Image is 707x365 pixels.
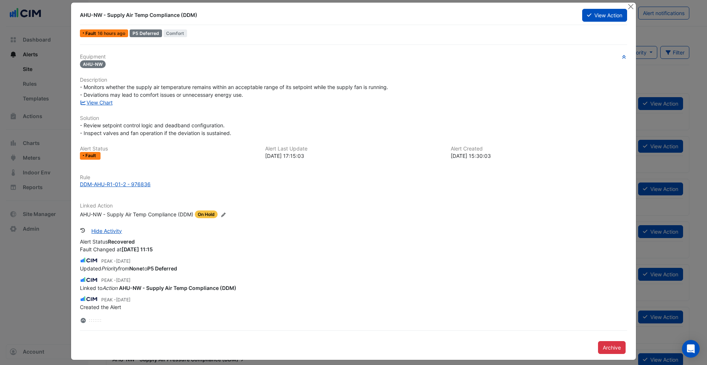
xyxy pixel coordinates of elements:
div: P5 Deferred [130,29,162,37]
a: View Chart [80,99,113,106]
span: Fault [85,153,98,158]
span: Comfort [163,29,187,37]
span: Mon 25-Aug-2025 17:15 AEST [98,31,125,36]
span: 2025-08-01 17:19:13 [116,277,130,283]
strong: 2025-08-05 11:15:03 [122,246,153,252]
button: View Action [582,9,627,22]
span: 2025-08-01 17:19:13 [116,297,130,302]
span: Alert Status [80,238,135,245]
a: DDM-AHU-R1-01-2 - 976836 [80,180,627,188]
h6: Alert Created [451,146,627,152]
button: Close [627,3,634,10]
strong: None [129,265,143,272]
strong: P5 Deferred [147,265,177,272]
img: CIM [80,276,98,284]
h6: Solution [80,115,627,121]
div: DDM-AHU-R1-01-2 - 976836 [80,180,151,188]
span: - Monitors whether the supply air temperature remains within an acceptable range of its setpoint ... [80,84,390,98]
div: AHU-NW - Supply Air Temp Compliance (DDM) [80,11,573,19]
span: On Hold [195,210,218,218]
small: PEAK - [101,277,130,284]
em: Action [102,285,117,291]
span: AHU-NW [80,60,106,68]
div: [DATE] 17:15:03 [265,152,442,160]
span: Fault [85,31,98,36]
h6: Rule [80,174,627,181]
div: AHU-NW - Supply Air Temp Compliance (DDM) [80,210,193,218]
img: CIM [80,256,98,265]
span: 2025-08-05 12:06:09 [116,258,130,264]
small: PEAK - [101,258,130,265]
span: Created the Alert [80,304,121,310]
span: Updated from to [80,265,177,272]
h6: Description [80,77,627,83]
strong: AHU-NW - Supply Air Temp Compliance (DDM) [119,285,236,291]
div: [DATE] 15:30:03 [451,152,627,160]
span: Fault Changed at [80,246,153,252]
fa-icon: Edit Linked Action [221,212,226,217]
span: Linked to [80,285,236,291]
h6: Alert Last Update [265,146,442,152]
button: Hide Activity [87,224,127,237]
strong: Recovered [108,238,135,245]
h6: Linked Action [80,203,627,209]
span: 2025-08-05 12:09:27 [116,231,130,237]
div: Open Intercom Messenger [682,340,700,358]
fa-layers: Scroll to Top [80,318,87,323]
img: CIM [80,295,98,303]
small: PEAK - [101,297,130,303]
em: Priority [101,265,118,272]
span: - Review setpoint control logic and deadband configuration. - Inspect valves and fan operation if... [80,122,231,136]
button: Archive [598,341,626,354]
h6: Alert Status [80,146,256,152]
h6: Equipment [80,54,627,60]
